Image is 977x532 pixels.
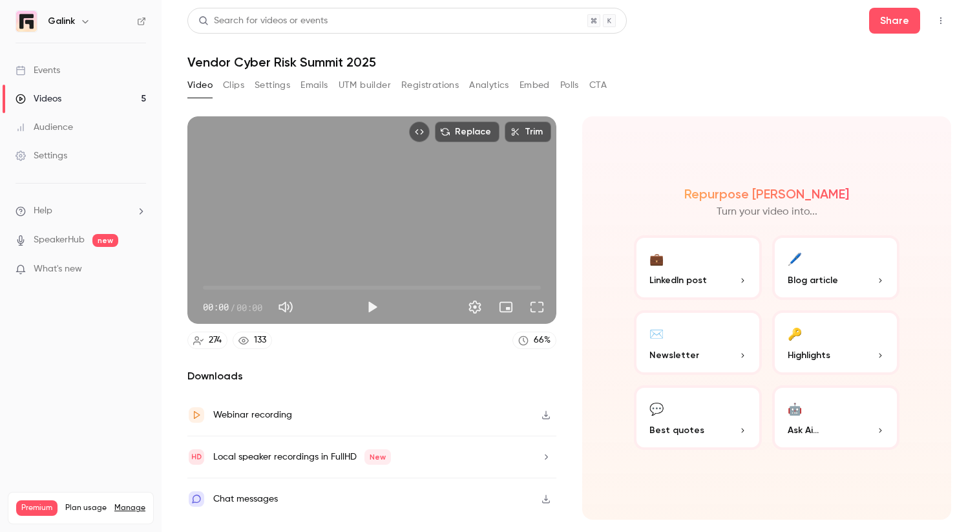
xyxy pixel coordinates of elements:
[788,398,802,418] div: 🤖
[649,348,699,362] span: Newsletter
[788,248,802,268] div: 🖊️
[203,301,262,314] div: 00:00
[772,385,900,450] button: 🤖Ask Ai...
[469,75,509,96] button: Analytics
[65,503,107,513] span: Plan usage
[92,234,118,247] span: new
[230,301,235,314] span: /
[34,204,52,218] span: Help
[634,235,762,300] button: 💼LinkedIn post
[788,273,838,287] span: Blog article
[198,14,328,28] div: Search for videos or events
[34,262,82,276] span: What's new
[34,233,85,247] a: SpeakerHub
[534,334,551,347] div: 66 %
[649,323,664,343] div: ✉️
[16,11,37,32] img: Galink
[16,92,61,105] div: Videos
[409,122,430,142] button: Embed video
[634,310,762,375] button: ✉️Newsletter
[649,398,664,418] div: 💬
[505,122,551,142] button: Trim
[649,423,704,437] span: Best quotes
[649,248,664,268] div: 💼
[48,15,75,28] h6: Galink
[339,75,391,96] button: UTM builder
[589,75,607,96] button: CTA
[930,10,951,31] button: Top Bar Actions
[187,54,951,70] h1: Vendor Cyber Risk Summit 2025
[512,332,556,349] a: 66%
[359,294,385,320] button: Play
[213,491,278,507] div: Chat messages
[493,294,519,320] button: Turn on miniplayer
[869,8,920,34] button: Share
[364,449,391,465] span: New
[16,121,73,134] div: Audience
[187,75,213,96] button: Video
[255,75,290,96] button: Settings
[401,75,459,96] button: Registrations
[16,64,60,77] div: Events
[187,332,227,349] a: 274
[435,122,499,142] button: Replace
[114,503,145,513] a: Manage
[213,449,391,465] div: Local speaker recordings in FullHD
[16,149,67,162] div: Settings
[524,294,550,320] button: Full screen
[462,294,488,320] button: Settings
[223,75,244,96] button: Clips
[788,323,802,343] div: 🔑
[187,368,556,384] h2: Downloads
[717,204,817,220] p: Turn your video into...
[233,332,272,349] a: 133
[254,334,266,347] div: 133
[684,186,849,202] h2: Repurpose [PERSON_NAME]
[788,423,819,437] span: Ask Ai...
[236,301,262,314] span: 00:00
[16,500,58,516] span: Premium
[273,294,299,320] button: Mute
[213,407,292,423] div: Webinar recording
[649,273,707,287] span: LinkedIn post
[634,385,762,450] button: 💬Best quotes
[772,310,900,375] button: 🔑Highlights
[520,75,550,96] button: Embed
[203,301,229,314] span: 00:00
[772,235,900,300] button: 🖊️Blog article
[560,75,579,96] button: Polls
[788,348,830,362] span: Highlights
[300,75,328,96] button: Emails
[209,334,222,347] div: 274
[16,204,146,218] li: help-dropdown-opener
